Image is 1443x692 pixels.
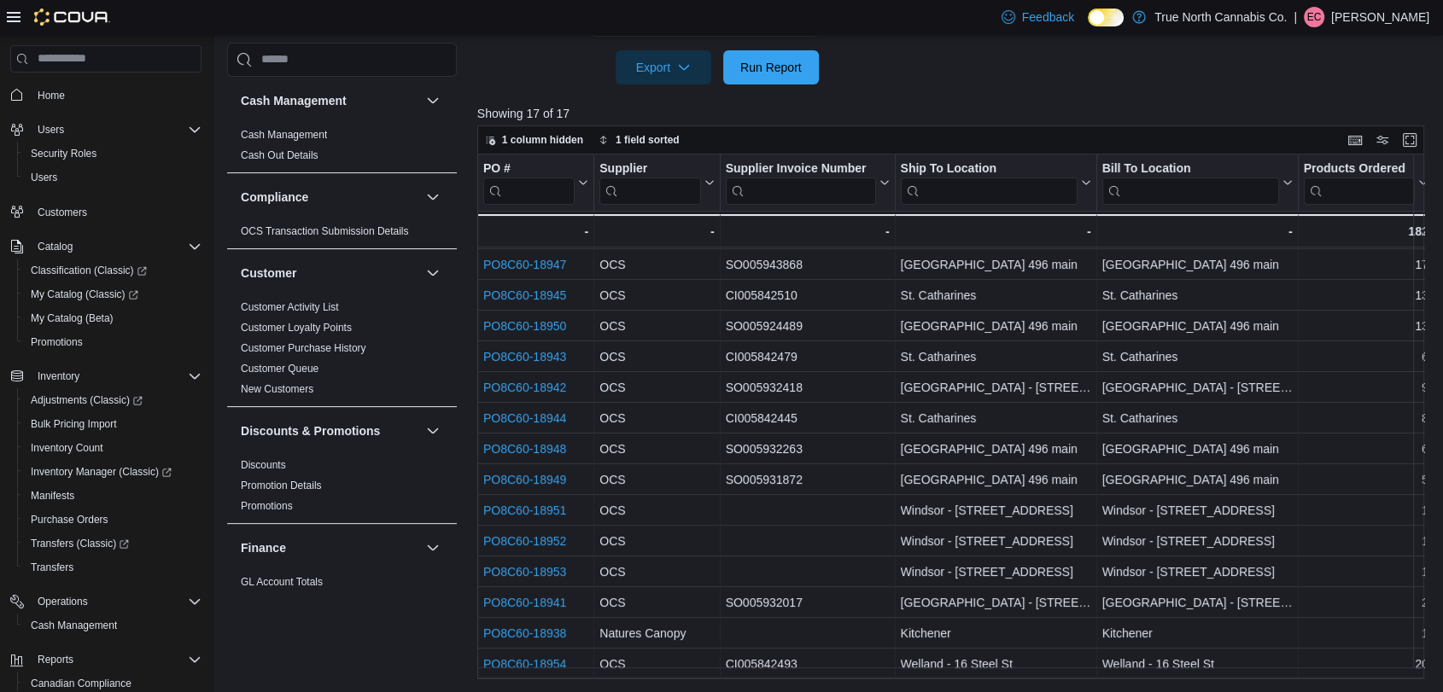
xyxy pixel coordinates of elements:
div: Natures Canopy [599,623,714,643]
div: OCS [599,346,714,367]
span: Users [31,119,202,140]
span: Discounts [241,458,286,472]
a: PO8C60-18941 [483,596,566,609]
button: Run Report [723,50,819,84]
button: Enter fullscreen [1399,130,1420,150]
div: Supplier [599,160,700,177]
a: Customer Loyalty Points [241,322,352,334]
button: Cash Management [423,90,443,111]
button: Customers [3,200,208,224]
div: OCS [599,285,714,305]
div: OCS [599,439,714,459]
div: Windsor - [STREET_ADDRESS] [900,500,1090,520]
a: OCS Transaction Submission Details [241,225,409,237]
div: St. Catharines [900,346,1090,367]
div: [GEOGRAPHIC_DATA] 496 main [1101,439,1292,459]
div: Finance [227,572,457,619]
button: Users [31,119,71,140]
a: My Catalog (Classic) [17,282,208,306]
div: [GEOGRAPHIC_DATA] 496 main [900,254,1090,275]
span: Inventory Manager (Classic) [31,465,172,479]
a: Adjustments (Classic) [24,390,149,410]
span: Customer Purchase History [241,341,366,355]
div: 13 [1304,316,1428,336]
div: 17 [1304,254,1428,275]
span: Users [31,171,57,184]
div: [GEOGRAPHIC_DATA] - [STREET_ADDRESS] [900,377,1090,398]
span: Users [38,123,64,137]
span: GL Account Totals [241,575,323,589]
span: Cash Management [241,128,327,142]
span: Reports [31,649,202,670]
div: - [725,221,889,241]
span: Cash Management [31,619,117,632]
span: Inventory [31,366,202,387]
a: Promotions [241,500,293,512]
a: PO8C60-18953 [483,565,566,579]
div: [GEOGRAPHIC_DATA] 496 main [900,316,1090,336]
div: 13 [1304,285,1428,305]
span: Inventory [38,369,79,383]
a: Cash Management [24,615,124,636]
span: Purchase Orders [31,513,108,526]
span: Inventory Manager (Classic) [24,462,202,482]
a: Inventory Manager (Classic) [24,462,178,482]
span: OCS Transaction Submission Details [241,224,409,238]
a: Security Roles [24,143,103,164]
span: Promotions [31,335,83,349]
a: Transfers (Classic) [24,533,136,554]
span: Customers [38,206,87,219]
span: Promotion Details [241,479,322,492]
div: CI005842510 [725,285,889,305]
span: Operations [31,591,202,612]
div: Products Ordered [1303,160,1414,204]
span: Feedback [1022,9,1074,26]
a: PO8C60-18954 [483,657,566,671]
span: Catalog [38,240,73,253]
div: 6 [1304,346,1428,367]
button: Operations [31,591,95,612]
a: Cash Management [241,129,327,141]
span: Home [31,84,202,106]
button: Transfers [17,555,208,579]
span: My Catalog (Beta) [24,308,202,329]
span: Classification (Classic) [24,260,202,281]
div: OCS [599,500,714,520]
h3: Compliance [241,189,308,206]
a: Transfers (Classic) [17,532,208,555]
button: Users [17,166,208,189]
h3: Customer [241,265,296,282]
button: Reports [3,648,208,672]
div: [GEOGRAPHIC_DATA] 496 main [900,469,1090,490]
div: Bill To Location [1101,160,1278,204]
input: Dark Mode [1088,9,1124,26]
span: Export [626,50,701,84]
div: SO005932263 [725,439,889,459]
div: Windsor - [STREET_ADDRESS] [1101,500,1292,520]
span: GL Transactions [241,596,315,609]
div: CI005842479 [725,346,889,367]
div: SO005924489 [725,316,889,336]
button: Customer [423,263,443,283]
button: Inventory Count [17,436,208,460]
button: Promotions [17,330,208,354]
div: SO005932418 [725,377,889,398]
span: Transfers (Classic) [24,533,202,554]
div: SO005943868 [725,254,889,275]
span: Purchase Orders [24,509,202,530]
a: PO8C60-18943 [483,350,566,363]
button: 1 field sorted [592,130,686,150]
span: 1 column hidden [502,133,583,147]
a: PO8C60-18949 [483,473,566,486]
a: Cash Out Details [241,149,318,161]
div: - [1101,221,1292,241]
p: [PERSON_NAME] [1331,7,1429,27]
button: Ship To Location [900,160,1090,204]
div: 1 [1304,561,1428,582]
div: Kitchener [1101,623,1292,643]
div: Ship To Location [900,160,1077,177]
span: Operations [38,595,88,608]
div: PO # [483,160,575,177]
button: Operations [3,590,208,613]
span: EC [1307,7,1322,27]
